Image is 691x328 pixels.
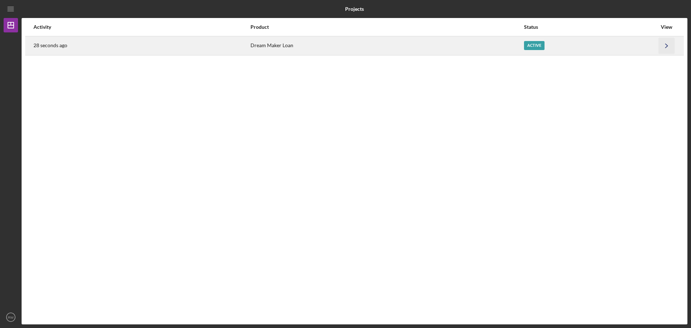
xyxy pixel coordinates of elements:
[524,41,545,50] div: Active
[33,24,250,30] div: Activity
[658,24,676,30] div: View
[33,42,67,48] time: 2025-09-21 06:47
[8,315,14,319] text: RW
[250,37,523,55] div: Dream Maker Loan
[4,310,18,324] button: RW
[524,24,657,30] div: Status
[345,6,364,12] b: Projects
[250,24,523,30] div: Product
